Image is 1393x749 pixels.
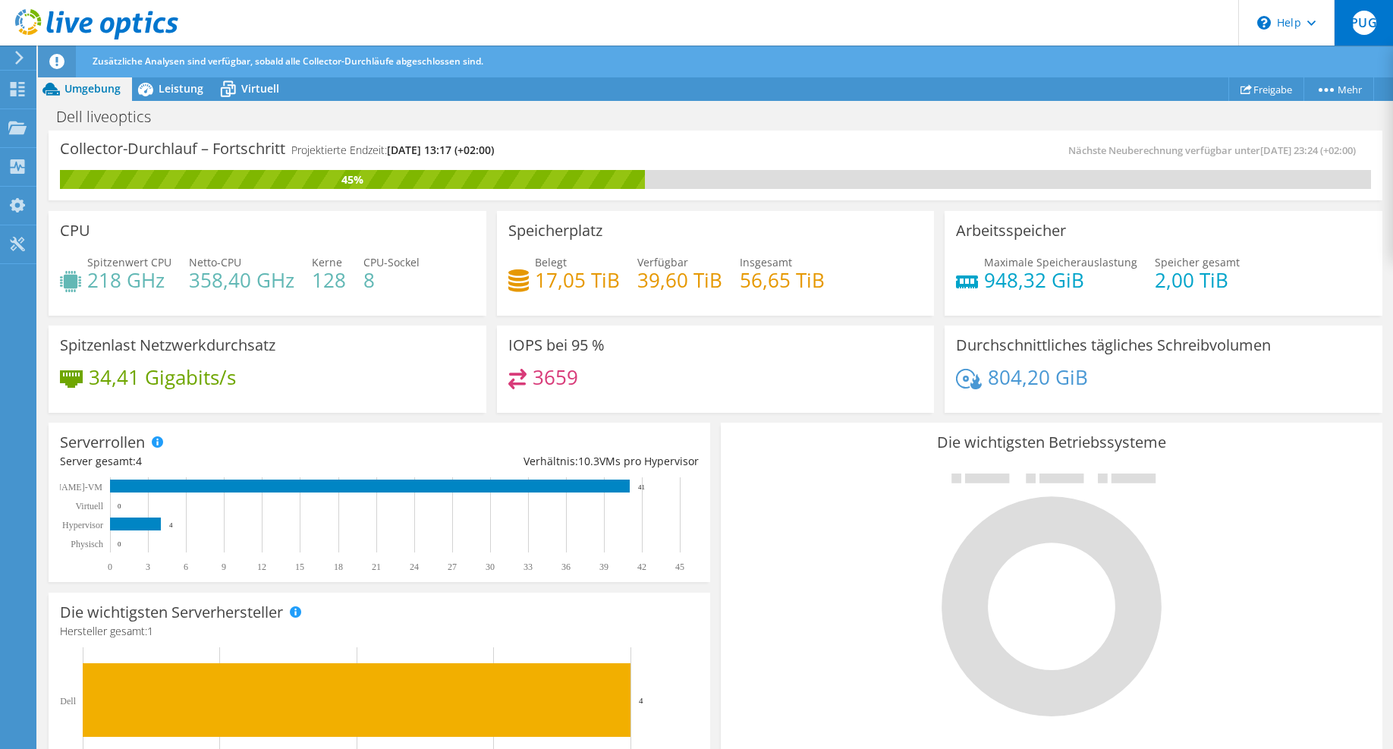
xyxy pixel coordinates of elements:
text: 24 [410,562,419,572]
text: 4 [169,521,173,529]
text: 0 [118,540,121,548]
h4: 128 [312,272,346,288]
h3: Spitzenlast Netzwerkdurchsatz [60,337,275,354]
div: Server gesamt: [60,453,379,470]
span: Leistung [159,81,203,96]
span: Verfügbar [637,255,688,269]
h4: 8 [363,272,420,288]
span: 10.3 [578,454,599,468]
h3: Serverrollen [60,434,145,451]
text: 27 [448,562,457,572]
h3: Arbeitsspeicher [956,222,1066,239]
span: Nächste Neuberechnung verfügbar unter [1068,143,1363,157]
span: Spitzenwert CPU [87,255,171,269]
span: 4 [136,454,142,468]
text: 4 [639,696,643,705]
span: Insgesamt [740,255,792,269]
span: [DATE] 13:17 (+02:00) [387,143,494,157]
h3: Die wichtigsten Betriebssysteme [732,434,1371,451]
text: 12 [257,562,266,572]
text: 6 [184,562,188,572]
h3: Durchschnittliches tägliches Schreibvolumen [956,337,1271,354]
h4: 358,40 GHz [189,272,294,288]
text: 18 [334,562,343,572]
h4: 17,05 TiB [535,272,620,288]
span: 1 [147,624,153,638]
h4: 56,65 TiB [740,272,825,288]
h4: 3659 [533,369,578,386]
span: Netto-CPU [189,255,241,269]
h3: CPU [60,222,90,239]
text: 30 [486,562,495,572]
text: 15 [295,562,304,572]
span: Belegt [535,255,567,269]
span: Maximale Speicherauslastung [984,255,1137,269]
span: Zusätzliche Analysen sind verfügbar, sobald alle Collector-Durchläufe abgeschlossen sind. [93,55,483,68]
a: Freigabe [1228,77,1304,101]
h4: 34,41 Gigabits/s [89,369,236,386]
span: PUG [1352,11,1376,35]
text: Physisch [71,539,103,549]
h4: Projektierte Endzeit: [291,142,494,159]
text: Dell [60,696,76,707]
h4: 804,20 GiB [988,369,1088,386]
text: 36 [561,562,571,572]
text: Virtuell [75,501,103,511]
text: 45 [675,562,684,572]
span: Speicher gesamt [1155,255,1240,269]
svg: \n [1257,16,1271,30]
text: 33 [524,562,533,572]
span: Umgebung [64,81,121,96]
h4: 2,00 TiB [1155,272,1240,288]
text: 0 [108,562,112,572]
text: 41 [638,483,645,491]
h3: Die wichtigsten Serverhersteller [60,604,283,621]
a: Mehr [1303,77,1374,101]
span: Virtuell [241,81,279,96]
h4: 39,60 TiB [637,272,722,288]
text: 9 [222,562,226,572]
text: 0 [118,502,121,510]
h1: Dell liveoptics [49,109,175,125]
div: 45% [60,172,645,188]
text: Hypervisor [62,520,103,530]
h4: 948,32 GiB [984,272,1137,288]
span: CPU-Sockel [363,255,420,269]
div: Verhältnis: VMs pro Hypervisor [379,453,699,470]
h3: Speicherplatz [508,222,602,239]
span: [DATE] 23:24 (+02:00) [1260,143,1356,157]
h4: Hersteller gesamt: [60,623,699,640]
text: 39 [599,562,608,572]
text: 3 [146,562,150,572]
h4: 218 GHz [87,272,171,288]
span: Kerne [312,255,342,269]
h3: IOPS bei 95 % [508,337,605,354]
text: 21 [372,562,381,572]
text: 42 [637,562,646,572]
